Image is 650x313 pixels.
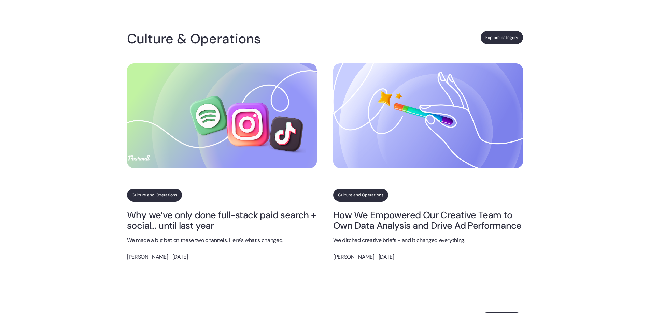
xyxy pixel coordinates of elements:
h4: Culture & Operations [127,33,266,44]
a: How We Empowered Our Creative Team to Own Data Analysis and Drive Ad Performance [333,210,523,231]
p: [PERSON_NAME] [333,253,374,262]
p: [DATE] [172,253,188,262]
a: Why we’ve only done full-stack paid search + social… until last year [127,210,317,231]
p: [PERSON_NAME] [127,253,168,262]
a: Explore category [481,31,523,44]
a: Culture and Operations [333,189,388,202]
p: [DATE] [379,253,394,262]
p: We made a big bet on these two channels. Here's what's changed. [127,236,317,245]
p: We ditched creative briefs - and it changed everything. [333,236,523,245]
a: Culture and Operations [127,189,182,202]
